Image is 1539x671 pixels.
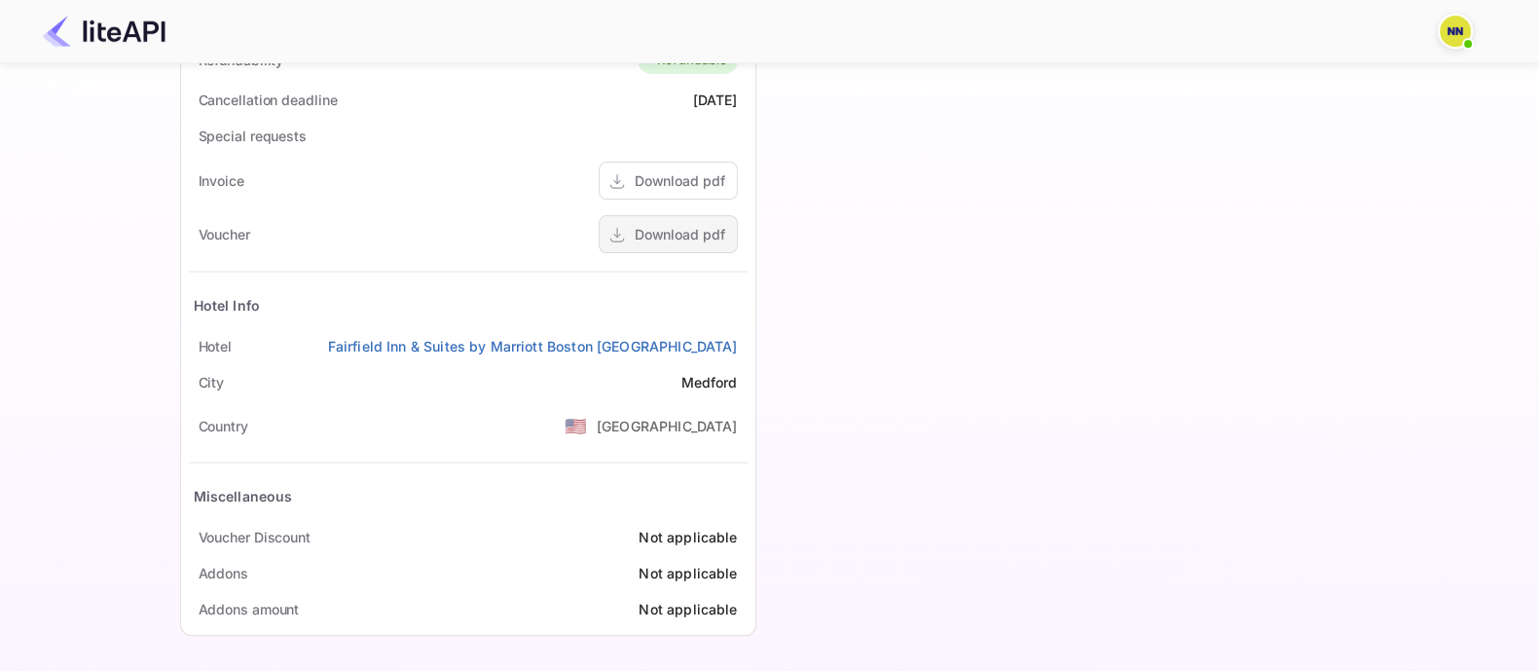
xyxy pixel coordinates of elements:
[199,336,233,356] div: Hotel
[328,336,738,356] a: Fairfield Inn & Suites by Marriott Boston [GEOGRAPHIC_DATA]
[1440,16,1471,47] img: N/A N/A
[680,372,737,392] div: Medford
[693,90,738,110] div: [DATE]
[199,90,338,110] div: Cancellation deadline
[194,486,293,506] div: Miscellaneous
[199,599,300,619] div: Addons amount
[194,295,261,316] div: Hotel Info
[43,16,165,47] img: LiteAPI Logo
[639,599,737,619] div: Not applicable
[199,416,248,436] div: Country
[639,527,737,547] div: Not applicable
[199,126,307,146] div: Special requests
[199,170,244,191] div: Invoice
[639,563,737,583] div: Not applicable
[597,416,738,436] div: [GEOGRAPHIC_DATA]
[635,224,725,244] div: Download pdf
[635,170,725,191] div: Download pdf
[199,563,248,583] div: Addons
[199,527,311,547] div: Voucher Discount
[199,224,250,244] div: Voucher
[199,372,225,392] div: City
[565,408,587,443] span: United States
